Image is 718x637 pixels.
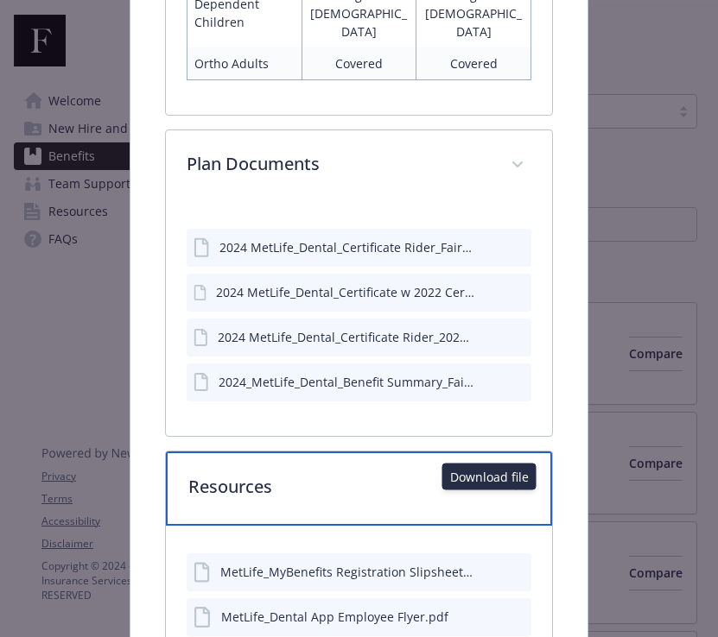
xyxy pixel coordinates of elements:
button: preview file [509,238,524,256]
button: preview file [509,328,524,346]
div: MetLife_Dental App Employee Flyer.pdf [221,608,448,626]
button: download file [481,608,495,626]
p: Plan Documents [187,151,491,177]
button: download file [481,238,495,256]
button: preview file [509,608,524,626]
div: MetLife_MyBenefits Registration Slipsheet.pdf [220,563,475,581]
div: Plan Documents [166,130,553,201]
div: 2024 MetLife_Dental_Certificate Rider_Faire.pdf [219,238,474,256]
p: Resources [188,474,489,500]
td: Covered [416,47,531,80]
div: 2024 MetLife_Dental_Certificate Rider_2022_Faire.pdf [218,328,475,346]
button: preview file [509,373,524,391]
button: download file [481,563,495,581]
button: download file [481,328,495,346]
div: 2024 MetLife_Dental_Certificate w 2022 Cert Rider_Faire.pdf [216,283,475,301]
button: preview file [509,283,524,301]
td: Ortho Adults [187,47,302,80]
button: download file [481,373,495,391]
td: Covered [302,47,416,80]
button: preview file [509,563,524,581]
button: download file [481,283,495,301]
div: Plan Documents [166,201,553,436]
div: 2024_MetLife_Dental_Benefit Summary_Faire.pdf [219,373,474,391]
div: Resources [166,451,553,526]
